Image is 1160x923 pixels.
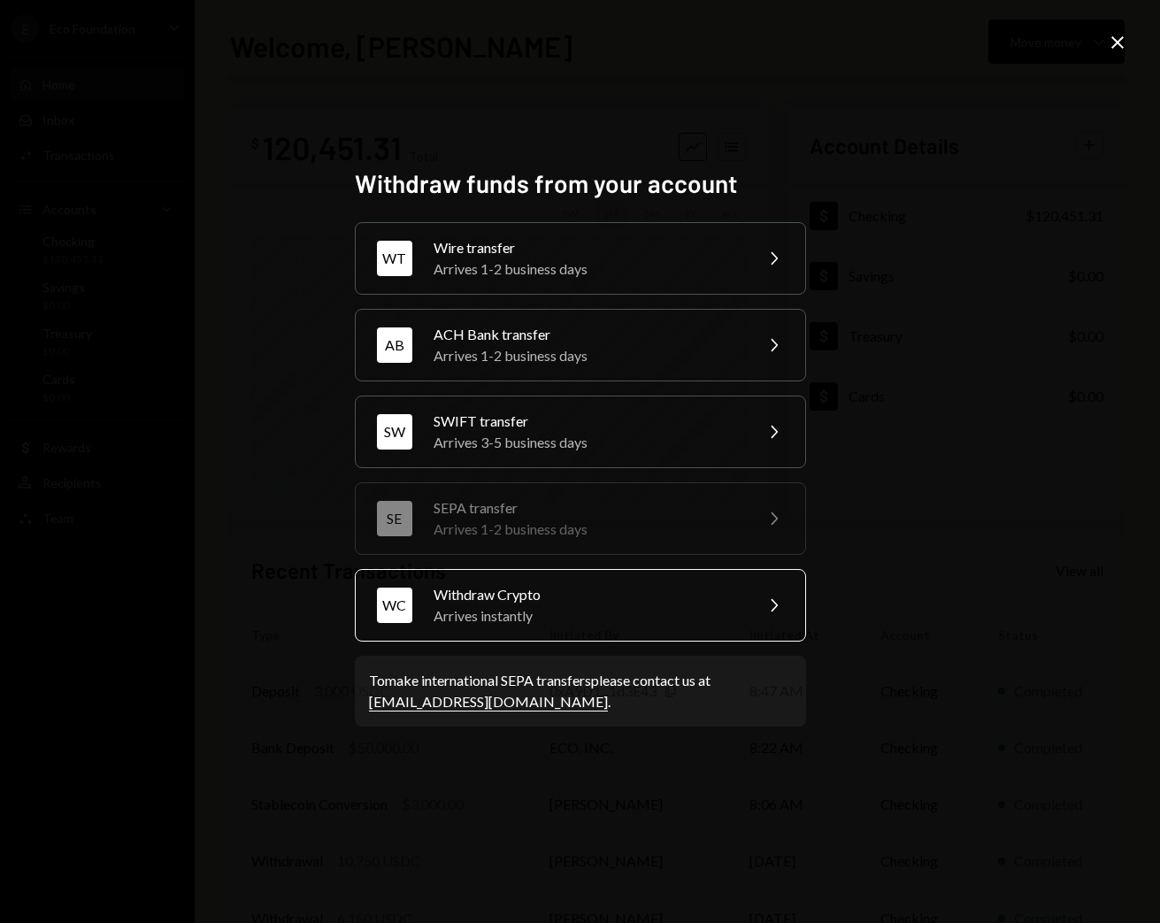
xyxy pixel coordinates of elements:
button: ABACH Bank transferArrives 1-2 business days [355,309,806,381]
div: Arrives 1-2 business days [434,519,741,540]
div: To make international SEPA transfers please contact us at . [369,670,792,712]
a: [EMAIL_ADDRESS][DOMAIN_NAME] [369,693,608,711]
button: SESEPA transferArrives 1-2 business days [355,482,806,555]
div: SE [377,501,412,536]
div: Wire transfer [434,237,741,258]
div: WT [377,241,412,276]
button: WCWithdraw CryptoArrives instantly [355,569,806,642]
div: SWIFT transfer [434,411,741,432]
div: WC [377,588,412,623]
div: SEPA transfer [434,497,741,519]
div: Arrives 1-2 business days [434,345,741,366]
div: Withdraw Crypto [434,584,741,605]
div: ACH Bank transfer [434,324,741,345]
h2: Withdraw funds from your account [355,166,806,201]
div: Arrives 1-2 business days [434,258,741,280]
div: Arrives instantly [434,605,741,627]
button: WTWire transferArrives 1-2 business days [355,222,806,295]
div: AB [377,327,412,363]
div: SW [377,414,412,450]
button: SWSWIFT transferArrives 3-5 business days [355,396,806,468]
div: Arrives 3-5 business days [434,432,741,453]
